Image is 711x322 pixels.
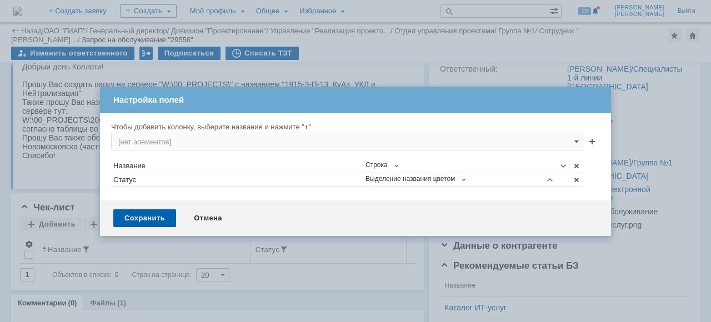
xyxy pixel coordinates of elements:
[113,176,361,184] div: Статус
[113,162,361,170] div: Название
[572,175,581,184] span: Удалить
[588,138,597,147] span: Добавить
[111,122,583,133] div: Чтобы добавить колонку, выберите название и нажмите "+"
[572,162,581,170] span: Удалить
[113,94,600,106] div: Настройка полей
[365,175,459,184] span: Выделение названия цветом
[545,175,554,184] span: Переместить вверх
[365,162,392,170] span: Строка
[559,162,568,170] span: Переместить вниз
